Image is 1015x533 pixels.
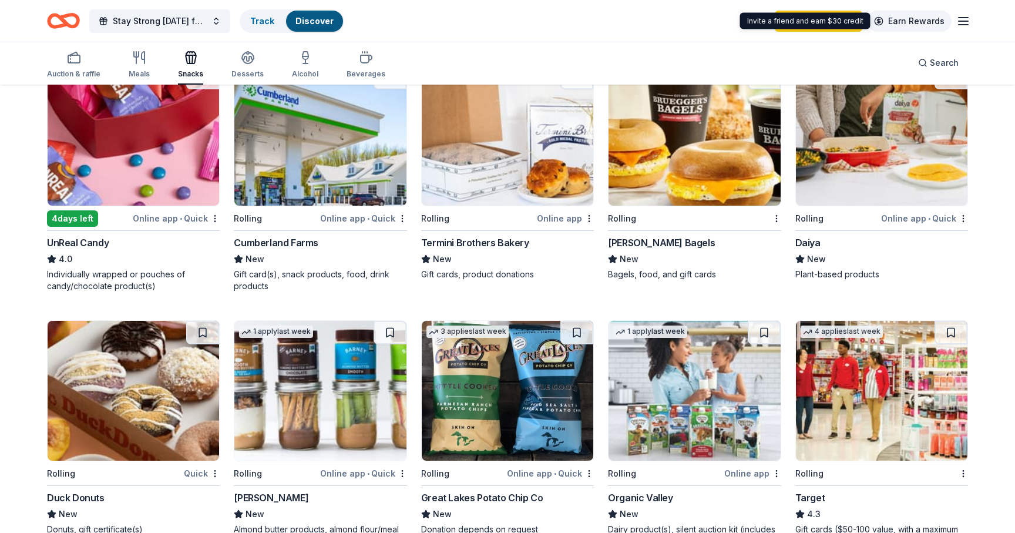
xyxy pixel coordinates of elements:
[231,69,264,79] div: Desserts
[320,466,407,481] div: Online app Quick
[240,9,344,33] button: TrackDiscover
[234,491,308,505] div: [PERSON_NAME]
[367,469,369,478] span: •
[231,46,264,85] button: Desserts
[609,66,780,206] img: Image for Bruegger's Bagels
[292,69,318,79] div: Alcohol
[608,212,636,226] div: Rolling
[724,466,781,481] div: Online app
[422,321,593,461] img: Image for Great Lakes Potato Chip Co
[89,9,230,33] button: Stay Strong [DATE] for Suicide Prevention
[246,252,264,266] span: New
[881,211,968,226] div: Online app Quick
[178,69,203,79] div: Snacks
[47,269,220,292] div: Individually wrapped or pouches of candy/chocolate product(s)
[795,65,968,280] a: Image for DaiyaRollingOnline app•QuickDaiyaNewPlant-based products
[295,16,334,26] a: Discover
[47,46,100,85] button: Auction & raffle
[47,7,80,35] a: Home
[129,46,150,85] button: Meals
[234,467,262,481] div: Rolling
[133,211,220,226] div: Online app Quick
[347,69,385,79] div: Beverages
[59,252,72,266] span: 4.0
[367,214,369,223] span: •
[47,69,100,79] div: Auction & raffle
[807,252,826,266] span: New
[426,326,509,338] div: 3 applies last week
[608,269,781,280] div: Bagels, food, and gift cards
[47,65,220,292] a: Image for UnReal Candy10 applieslast week4days leftOnline app•QuickUnReal Candy4.0Individually wr...
[930,56,959,70] span: Search
[928,214,930,223] span: •
[796,66,967,206] img: Image for Daiya
[47,467,75,481] div: Rolling
[867,11,952,32] a: Earn Rewards
[234,65,406,292] a: Image for Cumberland Farms1 applylast weekRollingOnline app•QuickCumberland FarmsNewGift card(s),...
[250,16,274,26] a: Track
[234,321,406,461] img: Image for Barney Butter
[795,491,825,505] div: Target
[421,269,594,280] div: Gift cards, product donations
[59,507,78,521] span: New
[421,236,529,250] div: Termini Brothers Bakery
[507,466,594,481] div: Online app Quick
[421,212,449,226] div: Rolling
[421,467,449,481] div: Rolling
[554,469,556,478] span: •
[795,269,968,280] div: Plant-based products
[47,210,98,227] div: 4 days left
[801,326,883,338] div: 4 applies last week
[795,236,821,250] div: Daiya
[740,13,871,29] div: Invite a friend and earn $30 credit
[47,491,105,505] div: Duck Donuts
[608,65,781,280] a: Image for Bruegger's BagelsRolling[PERSON_NAME] BagelsNewBagels, food, and gift cards
[775,11,862,32] a: Start free trial
[421,491,543,505] div: Great Lakes Potato Chip Co
[234,66,406,206] img: Image for Cumberland Farms
[609,321,780,461] img: Image for Organic Valley
[320,211,407,226] div: Online app Quick
[234,212,262,226] div: Rolling
[796,321,967,461] img: Image for Target
[48,66,219,206] img: Image for UnReal Candy
[246,507,264,521] span: New
[608,491,673,505] div: Organic Valley
[239,326,313,338] div: 1 apply last week
[113,14,207,28] span: Stay Strong [DATE] for Suicide Prevention
[48,321,219,461] img: Image for Duck Donuts
[608,236,715,250] div: [PERSON_NAME] Bagels
[234,236,318,250] div: Cumberland Farms
[537,211,594,226] div: Online app
[422,66,593,206] img: Image for Termini Brothers Bakery
[129,69,150,79] div: Meals
[421,65,594,280] a: Image for Termini Brothers Bakery13 applieslast weekRollingOnline appTermini Brothers BakeryNewGi...
[613,326,687,338] div: 1 apply last week
[292,46,318,85] button: Alcohol
[433,252,452,266] span: New
[608,467,636,481] div: Rolling
[184,466,220,481] div: Quick
[347,46,385,85] button: Beverages
[433,507,452,521] span: New
[620,507,638,521] span: New
[178,46,203,85] button: Snacks
[47,236,109,250] div: UnReal Candy
[795,467,824,481] div: Rolling
[795,212,824,226] div: Rolling
[620,252,638,266] span: New
[234,269,406,292] div: Gift card(s), snack products, food, drink products
[807,507,821,521] span: 4.3
[180,214,182,223] span: •
[909,51,968,75] button: Search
